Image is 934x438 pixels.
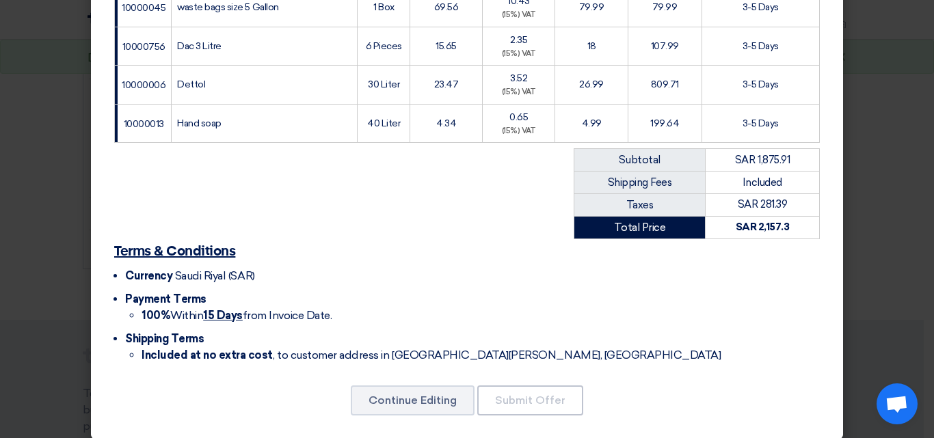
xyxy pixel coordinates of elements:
[203,309,243,322] font: 15 Days
[743,118,779,129] font: 3-5 Days
[626,199,654,211] font: Taxes
[743,40,779,52] font: 3-5 Days
[142,348,273,361] font: Included at no extra cost
[366,40,402,52] font: 6 Pieces
[743,176,782,189] font: Included
[122,79,165,91] font: 10000006
[177,118,222,129] font: Hand soap
[502,49,536,58] font: (15%) VAT
[477,385,583,415] button: Submit Offer
[175,269,255,282] font: Saudi Riyal (SAR)
[369,394,457,407] font: Continue Editing
[125,332,204,345] font: Shipping Terms
[367,118,400,129] font: 40 Liter
[651,40,679,52] font: 107.99
[170,309,203,322] font: Within
[651,79,679,90] font: 809.71
[177,40,222,52] font: Dac 3 Litre
[614,221,666,234] font: Total Price
[579,1,604,13] font: 79.99
[142,309,170,322] font: 100%
[434,1,459,13] font: 69.56
[652,1,678,13] font: 79.99
[125,292,206,305] font: Payment Terms
[177,79,205,90] font: Dettol
[122,2,165,14] font: 10000045
[436,118,456,129] font: 4.34
[368,79,399,90] font: 30 Liter
[124,118,164,129] font: 10000013
[743,79,779,90] font: 3-5 Days
[351,385,475,415] button: Continue Editing
[510,72,527,84] font: 3.52
[114,245,235,258] font: Terms & Conditions
[177,1,278,13] font: waste bags size 5 Gallon
[502,126,536,135] font: (15%) VAT
[434,79,459,90] font: 23.47
[582,118,602,129] font: 4.99
[510,34,527,46] font: 2.35
[650,118,679,129] font: 199.64
[436,40,457,52] font: 15.65
[608,176,672,189] font: Shipping Fees
[243,309,332,322] font: from Invoice Date.
[877,383,918,424] div: Open chat
[509,111,528,123] font: 0.65
[373,1,395,13] font: 1 Box
[743,1,779,13] font: 3-5 Days
[495,394,565,407] font: Submit Offer
[502,10,536,19] font: (15%) VAT
[122,40,165,52] font: 10000756
[502,87,536,96] font: (15%) VAT
[273,348,721,361] font: , to customer address in [GEOGRAPHIC_DATA][PERSON_NAME], [GEOGRAPHIC_DATA]
[587,40,596,52] font: 18
[125,269,172,282] font: Currency
[619,154,660,166] font: Subtotal
[736,221,790,233] font: SAR 2,157.3
[738,198,787,210] font: SAR 281.39
[579,79,604,90] font: 26.99
[735,154,790,166] font: SAR 1,875.91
